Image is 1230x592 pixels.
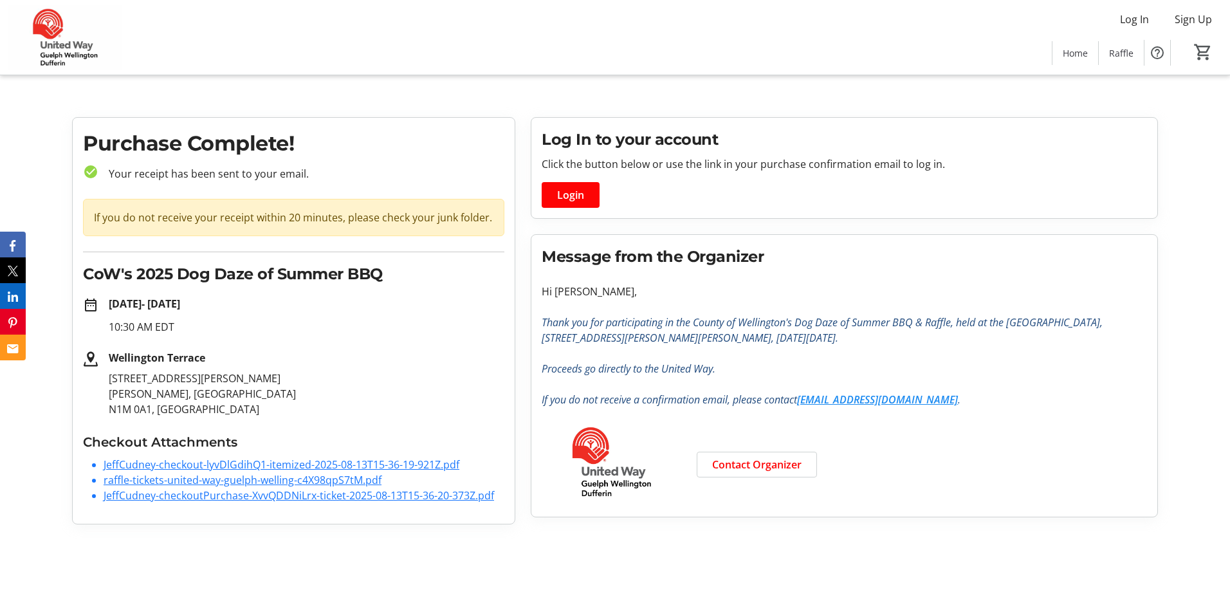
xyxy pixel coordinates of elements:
[109,351,205,365] strong: Wellington Terrace
[83,199,504,236] div: If you do not receive your receipt within 20 minutes, please check your junk folder.
[104,458,459,472] a: JeffCudney-checkout-lyvDlGdihQ1-itemized-2025-08-13T15-36-19-921Z.pdf
[104,488,494,503] a: JeffCudney-checkoutPurchase-XvvQDDNiLrx-ticket-2025-08-13T15-36-20-373Z.pdf
[542,156,1147,172] p: Click the button below or use the link in your purchase confirmation email to log in.
[109,371,504,417] p: [STREET_ADDRESS][PERSON_NAME] [PERSON_NAME], [GEOGRAPHIC_DATA] N1M 0A1, [GEOGRAPHIC_DATA]
[1175,12,1212,27] span: Sign Up
[1109,46,1134,60] span: Raffle
[542,393,960,407] em: If you do not receive a confirmation email, please contact .
[1110,9,1159,30] button: Log In
[1164,9,1222,30] button: Sign Up
[697,452,817,477] a: Contact Organizer
[797,393,958,407] a: [EMAIL_ADDRESS][DOMAIN_NAME]
[1052,41,1098,65] a: Home
[83,263,504,286] h2: CoW's 2025 Dog Daze of Summer BBQ
[98,166,504,181] p: Your receipt has been sent to your email.
[83,297,98,313] mat-icon: date_range
[542,128,1147,151] h2: Log In to your account
[542,315,1103,345] em: Thank you for participating in the County of Wellington's Dog Daze of Summer BBQ & Raffle, held a...
[83,164,98,180] mat-icon: check_circle
[557,187,584,203] span: Login
[712,457,802,472] span: Contact Organizer
[542,284,1147,299] p: Hi [PERSON_NAME],
[1144,40,1170,66] button: Help
[1063,46,1088,60] span: Home
[109,297,180,311] strong: [DATE] - [DATE]
[542,245,1147,268] h2: Message from the Organizer
[542,182,600,208] button: Login
[542,362,715,376] em: Proceeds go directly to the United Way.
[104,473,381,487] a: raffle-tickets-united-way-guelph-welling-c4X98qpS7tM.pdf
[542,423,681,501] img: United Way Guelph Wellington Dufferin logo
[83,128,504,159] h1: Purchase Complete!
[109,319,504,335] p: 10:30 AM EDT
[1191,41,1215,64] button: Cart
[83,432,504,452] h3: Checkout Attachments
[1120,12,1149,27] span: Log In
[8,5,122,69] img: United Way Guelph Wellington Dufferin's Logo
[1099,41,1144,65] a: Raffle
